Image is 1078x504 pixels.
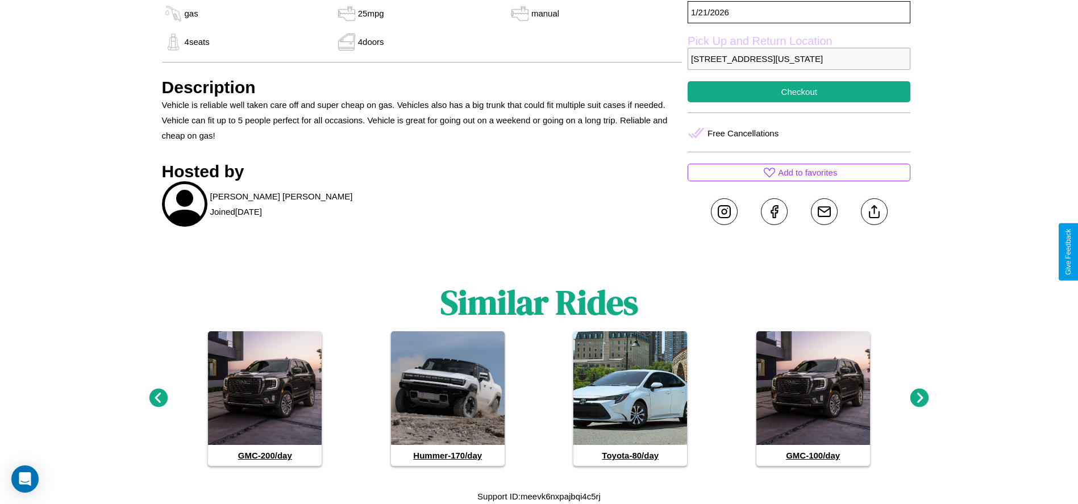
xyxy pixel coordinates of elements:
[358,34,384,49] p: 4 doors
[391,331,505,466] a: Hummer-170/day
[688,1,910,23] p: 1 / 21 / 2026
[707,126,779,141] p: Free Cancellations
[335,5,358,22] img: gas
[210,189,353,204] p: [PERSON_NAME] [PERSON_NAME]
[208,445,322,466] h4: GMC - 200 /day
[1064,229,1072,275] div: Give Feedback
[573,445,687,466] h4: Toyota - 80 /day
[477,489,601,504] p: Support ID: meevk6nxpajbqi4c5rj
[162,78,682,97] h3: Description
[162,5,185,22] img: gas
[185,34,210,49] p: 4 seats
[162,34,185,51] img: gas
[688,81,910,102] button: Checkout
[688,48,910,70] p: [STREET_ADDRESS][US_STATE]
[208,331,322,466] a: GMC-200/day
[778,165,837,180] p: Add to favorites
[509,5,531,22] img: gas
[185,6,198,21] p: gas
[391,445,505,466] h4: Hummer - 170 /day
[756,445,870,466] h4: GMC - 100 /day
[210,204,262,219] p: Joined [DATE]
[688,164,910,181] button: Add to favorites
[756,331,870,466] a: GMC-100/day
[11,465,39,493] div: Open Intercom Messenger
[531,6,559,21] p: manual
[688,35,910,48] label: Pick Up and Return Location
[162,162,682,181] h3: Hosted by
[162,97,682,143] p: Vehicle is reliable well taken care off and super cheap on gas. Vehicles also has a big trunk tha...
[573,331,687,466] a: Toyota-80/day
[440,279,638,326] h1: Similar Rides
[335,34,358,51] img: gas
[358,6,384,21] p: 25 mpg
